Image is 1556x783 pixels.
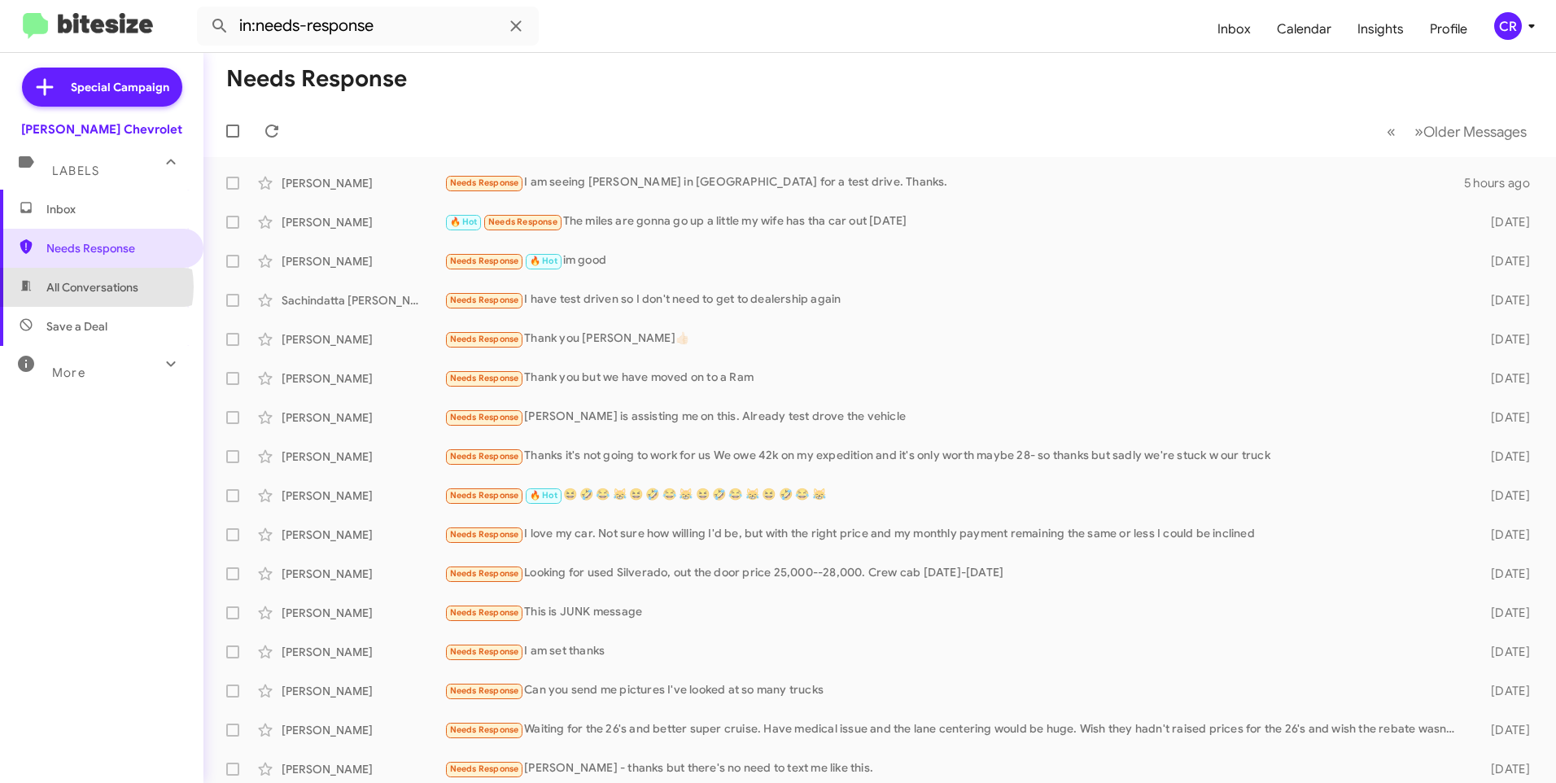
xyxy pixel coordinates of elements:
a: Special Campaign [22,68,182,107]
a: Insights [1344,6,1417,53]
span: Needs Response [450,412,519,422]
div: [DATE] [1465,527,1543,543]
span: Older Messages [1423,123,1527,141]
div: [DATE] [1465,214,1543,230]
div: Thank you but we have moved on to a Ram [444,369,1465,387]
div: [PERSON_NAME] Chevrolet [21,121,182,138]
span: » [1414,121,1423,142]
div: 😆 🤣 😂 😹 😆 🤣 😂 😹 😆 🤣 😂 😹 😆 🤣 😂 😹 [444,486,1465,505]
div: [PERSON_NAME] [282,644,444,660]
div: [PERSON_NAME] [282,722,444,738]
a: Calendar [1264,6,1344,53]
div: [DATE] [1465,370,1543,387]
span: Needs Response [450,334,519,344]
div: I have test driven so I don't need to get to dealership again [444,291,1465,309]
div: [PERSON_NAME] [282,683,444,699]
div: [DATE] [1465,292,1543,308]
div: [DATE] [1465,605,1543,621]
span: More [52,365,85,380]
div: [DATE] [1465,566,1543,582]
div: [DATE] [1465,722,1543,738]
span: Needs Response [450,177,519,188]
div: [DATE] [1465,448,1543,465]
span: Save a Deal [46,318,107,335]
button: Next [1405,115,1536,148]
span: 🔥 Hot [530,256,557,266]
div: [PERSON_NAME] [282,370,444,387]
div: Thank you [PERSON_NAME]👍🏻 [444,330,1465,348]
div: Looking for used Silverado, out the door price 25,000--28,000. Crew cab [DATE]-[DATE] [444,564,1465,583]
span: Needs Response [450,724,519,735]
div: [PERSON_NAME] - thanks but there's no need to text me like this. [444,759,1465,778]
div: [DATE] [1465,644,1543,660]
nav: Page navigation example [1378,115,1536,148]
a: Inbox [1204,6,1264,53]
button: Previous [1377,115,1405,148]
span: Inbox [46,201,185,217]
div: 5 hours ago [1464,175,1543,191]
div: CR [1494,12,1522,40]
span: Needs Response [450,451,519,461]
div: [DATE] [1465,488,1543,504]
span: 🔥 Hot [450,217,478,227]
span: Special Campaign [71,79,169,95]
div: [DATE] [1465,409,1543,426]
div: [PERSON_NAME] [282,605,444,621]
div: Can you send me pictures I've looked at so many trucks [444,681,1465,700]
input: Search [197,7,539,46]
a: Profile [1417,6,1480,53]
div: [DATE] [1465,253,1543,269]
div: [DATE] [1465,683,1543,699]
span: Needs Response [450,295,519,305]
div: This is JUNK message [444,603,1465,622]
h1: Needs Response [226,66,407,92]
button: CR [1480,12,1538,40]
div: I love my car. Not sure how willing I'd be, but with the right price and my monthly payment remai... [444,525,1465,544]
span: 🔥 Hot [530,490,557,501]
div: [PERSON_NAME] [282,175,444,191]
div: I am seeing [PERSON_NAME] in [GEOGRAPHIC_DATA] for a test drive. Thanks. [444,173,1464,192]
div: [PERSON_NAME] [282,409,444,426]
div: [PERSON_NAME] [282,448,444,465]
span: Needs Response [450,607,519,618]
span: All Conversations [46,279,138,295]
div: [PERSON_NAME] [282,253,444,269]
span: Needs Response [450,568,519,579]
span: Needs Response [450,256,519,266]
span: Needs Response [46,240,185,256]
span: Needs Response [450,373,519,383]
span: Needs Response [450,490,519,501]
span: « [1387,121,1396,142]
span: Needs Response [450,763,519,774]
div: [PERSON_NAME] [282,566,444,582]
span: Needs Response [450,685,519,696]
div: The miles are gonna go up a little my wife has tha car out [DATE] [444,212,1465,231]
div: [PERSON_NAME] [282,761,444,777]
div: Waiting for the 26's and better super cruise. Have medical issue and the lane centering would be ... [444,720,1465,739]
span: Labels [52,164,99,178]
div: Sachindatta [PERSON_NAME] [282,292,444,308]
div: [DATE] [1465,331,1543,348]
div: im good [444,252,1465,270]
span: Needs Response [488,217,557,227]
div: Thanks it's not going to work for us We owe 42k on my expedition and it's only worth maybe 28- so... [444,447,1465,466]
div: [PERSON_NAME] [282,331,444,348]
span: Needs Response [450,529,519,540]
div: [PERSON_NAME] [282,527,444,543]
div: [DATE] [1465,761,1543,777]
span: Needs Response [450,646,519,657]
div: [PERSON_NAME] is assisting me on this. Already test drove the vehicle [444,408,1465,426]
div: [PERSON_NAME] [282,214,444,230]
div: [PERSON_NAME] [282,488,444,504]
div: I am set thanks [444,642,1465,661]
